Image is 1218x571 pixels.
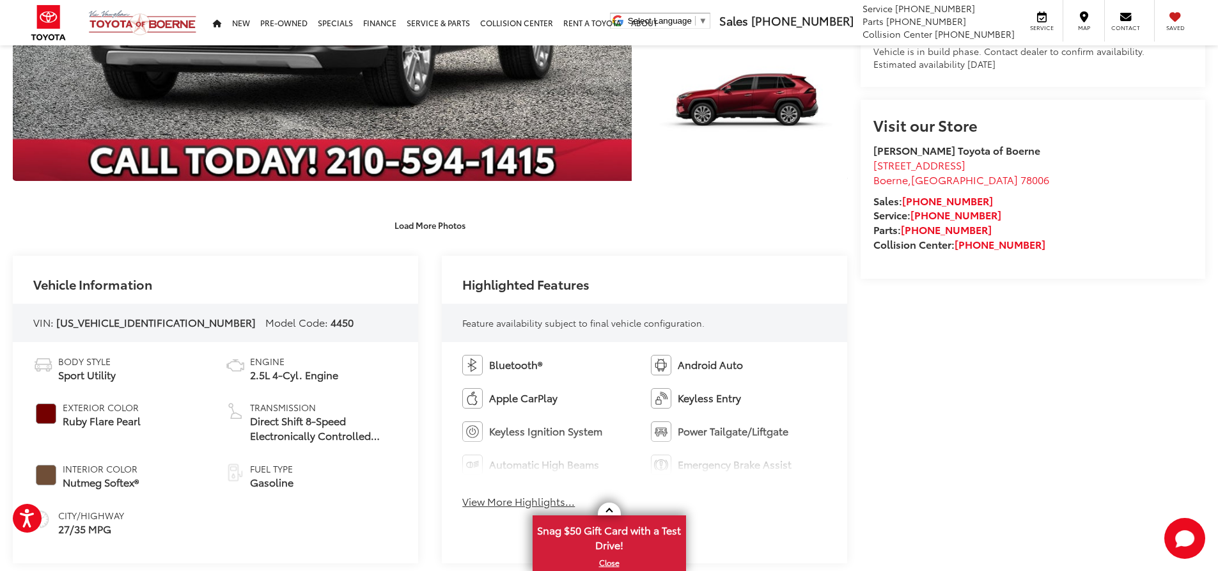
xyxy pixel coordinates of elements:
[63,414,141,428] span: Ruby Flare Pearl
[751,12,854,29] span: [PHONE_NUMBER]
[63,462,139,475] span: Interior Color
[88,10,197,36] img: Vic Vaughan Toyota of Boerne
[651,388,671,409] img: Keyless Entry
[651,355,671,375] img: Android Auto
[1027,24,1056,32] span: Service
[250,401,398,414] span: Transmission
[911,172,1018,187] span: [GEOGRAPHIC_DATA]
[901,222,992,237] a: [PHONE_NUMBER]
[250,475,293,490] span: Gasoline
[873,172,908,187] span: Boerne
[699,16,707,26] span: ▼
[955,237,1045,251] a: [PHONE_NUMBER]
[651,421,671,442] img: Power Tailgate/Liftgate
[58,355,116,368] span: Body Style
[863,27,932,40] span: Collision Center
[873,116,1192,133] h2: Visit our Store
[902,193,993,208] a: [PHONE_NUMBER]
[1164,518,1205,559] svg: Start Chat
[643,28,849,183] img: 2025 Toyota RAV4 Limited
[386,214,474,236] button: Load More Photos
[886,15,966,27] span: [PHONE_NUMBER]
[873,143,1040,157] strong: [PERSON_NAME] Toyota of Boerne
[58,522,124,536] span: 27/35 MPG
[63,401,141,414] span: Exterior Color
[331,315,354,329] span: 4450
[873,193,993,208] strong: Sales:
[250,355,338,368] span: Engine
[462,388,483,409] img: Apple CarPlay
[489,357,542,372] span: Bluetooth®
[36,465,56,485] span: #6F4E37
[250,368,338,382] span: 2.5L 4-Cyl. Engine
[873,222,992,237] strong: Parts:
[33,509,54,529] img: Fuel Economy
[1164,518,1205,559] button: Toggle Chat Window
[36,403,56,424] span: #740000
[873,237,1045,251] strong: Collision Center:
[489,391,558,405] span: Apple CarPlay
[462,494,575,509] button: View More Highlights...
[1070,24,1098,32] span: Map
[56,315,256,329] span: [US_VEHICLE_IDENTIFICATION_NUMBER]
[1020,172,1049,187] span: 78006
[863,2,893,15] span: Service
[33,277,152,291] h2: Vehicle Information
[462,277,589,291] h2: Highlighted Features
[895,2,975,15] span: [PHONE_NUMBER]
[873,172,1049,187] span: ,
[462,355,483,375] img: Bluetooth®
[462,421,483,442] img: Keyless Ignition System
[678,357,743,372] span: Android Auto
[873,157,965,172] span: [STREET_ADDRESS]
[719,12,748,29] span: Sales
[58,509,124,522] span: City/Highway
[935,27,1015,40] span: [PHONE_NUMBER]
[678,391,741,405] span: Keyless Entry
[534,517,685,556] span: Snag $50 Gift Card with a Test Drive!
[58,368,116,382] span: Sport Utility
[873,45,1192,70] div: Vehicle is in build phase. Contact dealer to confirm availability. Estimated availability [DATE]
[63,475,139,490] span: Nutmeg Softex®
[910,207,1001,222] a: [PHONE_NUMBER]
[628,16,707,26] a: Select Language​
[250,462,293,475] span: Fuel Type
[695,16,696,26] span: ​
[1161,24,1189,32] span: Saved
[250,414,398,443] span: Direct Shift 8-Speed Electronically Controlled automatic Transmission with intelligence (ECT-i) a...
[1111,24,1140,32] span: Contact
[873,157,1049,187] a: [STREET_ADDRESS] Boerne,[GEOGRAPHIC_DATA] 78006
[628,16,692,26] span: Select Language
[462,317,705,329] span: Feature availability subject to final vehicle configuration.
[265,315,328,329] span: Model Code:
[863,15,884,27] span: Parts
[873,207,1001,222] strong: Service:
[33,315,54,329] span: VIN:
[646,30,848,182] a: Expand Photo 3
